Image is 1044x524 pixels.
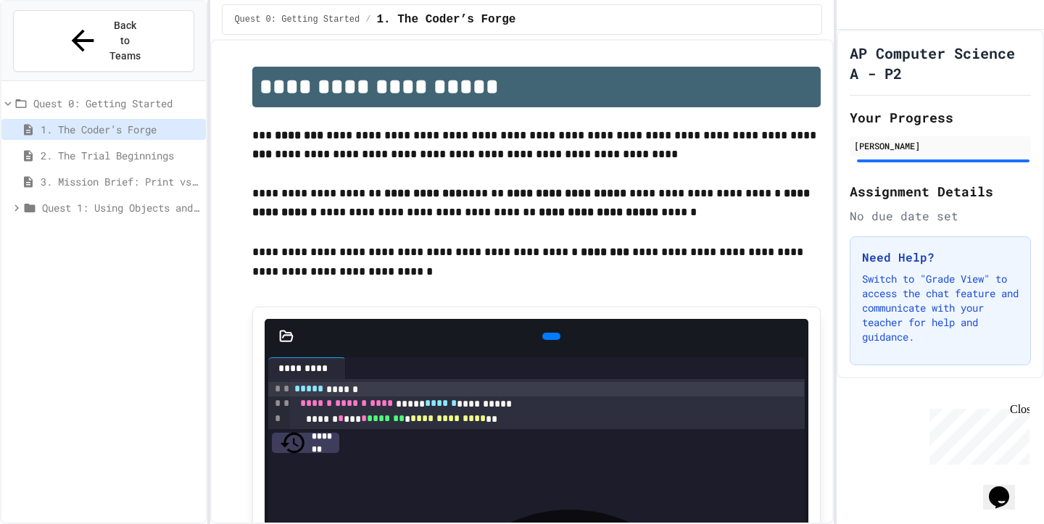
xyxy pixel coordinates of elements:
span: Quest 0: Getting Started [33,96,200,111]
h1: AP Computer Science A - P2 [850,43,1031,83]
span: / [365,14,370,25]
button: Back to Teams [13,10,194,72]
span: 3. Mission Brief: Print vs. Println Quest [41,174,200,189]
p: Switch to "Grade View" to access the chat feature and communicate with your teacher for help and ... [862,272,1019,344]
span: 1. The Coder’s Forge [376,11,515,28]
div: Chat with us now!Close [6,6,100,92]
iframe: chat widget [924,403,1029,465]
span: Quest 0: Getting Started [234,14,360,25]
div: [PERSON_NAME] [854,139,1027,152]
h3: Need Help? [862,249,1019,266]
span: Quest 1: Using Objects and Methods [42,200,200,215]
span: Back to Teams [108,18,142,64]
h2: Assignment Details [850,181,1031,201]
span: 2. The Trial Beginnings [41,148,200,163]
div: No due date set [850,207,1031,225]
span: 1. The Coder’s Forge [41,122,200,137]
iframe: chat widget [983,466,1029,510]
h2: Your Progress [850,107,1031,128]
